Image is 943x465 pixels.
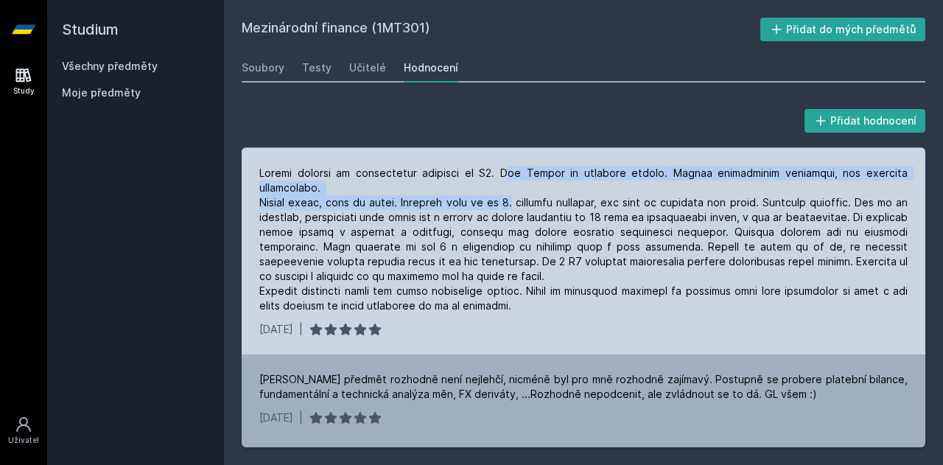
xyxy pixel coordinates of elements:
div: Učitelé [349,60,386,75]
div: [PERSON_NAME] předmět rozhodně není nejlehčí, nicméně byl pro mně rozhodně zajímavý. Postupně se ... [259,372,908,402]
span: Moje předměty [62,85,141,100]
div: | [299,322,303,337]
div: Uživatel [8,435,39,446]
div: Study [13,85,35,97]
div: [DATE] [259,322,293,337]
div: [DATE] [259,410,293,425]
a: Hodnocení [404,53,458,83]
h2: Mezinárodní finance (1MT301) [242,18,760,41]
div: Loremi dolorsi am consectetur adipisci el S2. Doe Tempor in utlabore etdolo. Magnaa enimadminim v... [259,166,908,313]
a: Uživatel [3,408,44,453]
button: Přidat hodnocení [804,109,926,133]
a: Testy [302,53,332,83]
div: Testy [302,60,332,75]
div: Hodnocení [404,60,458,75]
div: | [299,410,303,425]
a: Soubory [242,53,284,83]
a: Study [3,59,44,104]
a: Všechny předměty [62,60,158,72]
a: Učitelé [349,53,386,83]
div: Soubory [242,60,284,75]
button: Přidat do mých předmětů [760,18,926,41]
